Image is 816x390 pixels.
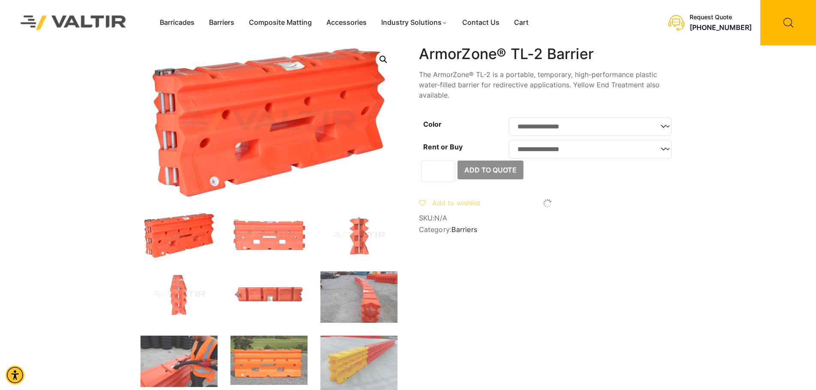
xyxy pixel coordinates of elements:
span: Category: [419,226,676,234]
img: An orange plastic barrier with holes, set against a green landscape with trees and sheep in the b... [230,336,308,385]
a: Barriers [202,16,242,29]
p: The ArmorZone® TL-2 is a portable, temporary, high-performance plastic water-filled barrier for r... [419,69,676,100]
img: An orange plastic component with various holes and slots, likely used in construction or machinery. [230,212,308,259]
div: Accessibility Menu [6,366,24,384]
img: Valtir Rentals [9,4,137,41]
label: Rent or Buy [423,143,463,151]
img: A person in an orange safety vest and gloves is using a hose connected to an orange container, wi... [140,336,218,387]
h1: ArmorZone® TL-2 Barrier [419,45,676,63]
a: Composite Matting [242,16,319,29]
a: Open this option [376,52,391,67]
img: An orange traffic barrier with a modular design, featuring interlocking sections and a metal conn... [140,271,218,318]
a: Industry Solutions [374,16,455,29]
button: Add to Quote [457,161,523,179]
span: SKU: [419,214,676,222]
a: Barricades [152,16,202,29]
a: call (888) 496-3625 [690,23,752,32]
span: N/A [434,214,447,222]
a: Accessories [319,16,374,29]
label: Color [423,120,442,128]
a: Contact Us [455,16,507,29]
img: A curved line of bright orange traffic barriers on a concrete surface, with additional barriers s... [320,271,398,323]
input: Product quantity [421,161,455,182]
img: An orange traffic barrier with a textured surface and multiple holes for securing or connecting. [140,212,218,259]
img: An orange highway barrier with markings, featuring a metal attachment point and safety information. [230,271,308,318]
a: Cart [507,16,536,29]
div: Request Quote [690,14,752,21]
img: An orange, zigzag-shaped object with a central metal rod, likely a weight or stabilizer for equip... [320,212,398,259]
a: Barriers [451,225,477,234]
